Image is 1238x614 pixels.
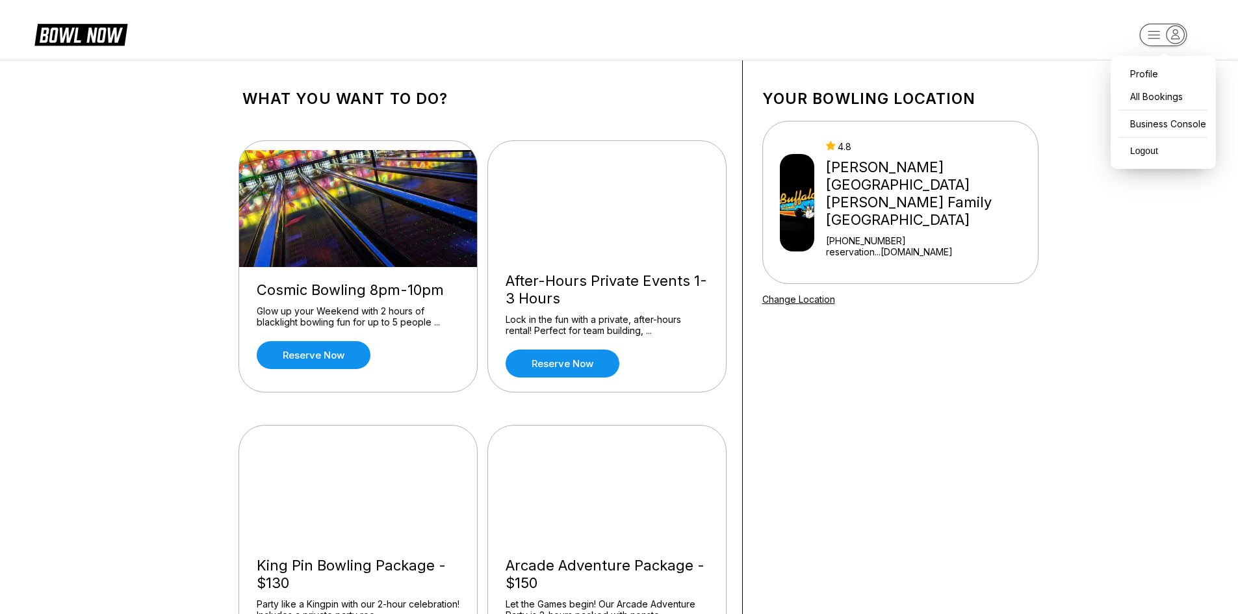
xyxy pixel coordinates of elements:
[780,154,815,251] img: Buffaloe Lanes Mebane Family Bowling Center
[762,294,835,305] a: Change Location
[506,557,708,592] div: Arcade Adventure Package - $150
[239,426,478,543] img: King Pin Bowling Package - $130
[762,90,1038,108] h1: Your bowling location
[826,159,1032,229] div: [PERSON_NAME][GEOGRAPHIC_DATA] [PERSON_NAME] Family [GEOGRAPHIC_DATA]
[242,90,723,108] h1: What you want to do?
[1117,62,1209,85] a: Profile
[257,557,459,592] div: King Pin Bowling Package - $130
[257,341,370,369] a: Reserve now
[826,141,1032,152] div: 4.8
[257,281,459,299] div: Cosmic Bowling 8pm-10pm
[506,350,619,377] a: Reserve now
[1117,140,1161,162] button: Logout
[506,272,708,307] div: After-Hours Private Events 1-3 Hours
[1117,112,1209,135] a: Business Console
[1117,85,1209,108] a: All Bookings
[239,150,478,267] img: Cosmic Bowling 8pm-10pm
[488,426,727,543] img: Arcade Adventure Package - $150
[488,141,727,258] img: After-Hours Private Events 1-3 Hours
[826,246,1032,257] a: reservation...[DOMAIN_NAME]
[506,314,708,337] div: Lock in the fun with a private, after-hours rental! Perfect for team building, ...
[257,305,459,328] div: Glow up your Weekend with 2 hours of blacklight bowling fun for up to 5 people ...
[826,235,1032,246] div: [PHONE_NUMBER]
